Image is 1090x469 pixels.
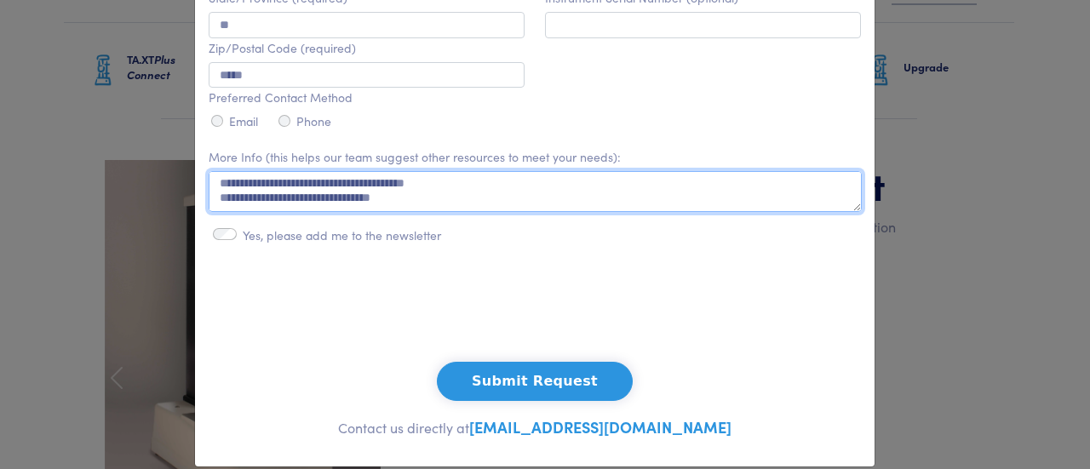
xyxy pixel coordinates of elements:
[437,362,633,401] button: Submit Request
[243,228,441,243] label: Yes, please add me to the newsletter
[209,150,621,164] label: More Info (this helps our team suggest other resources to meet your needs):
[229,114,258,129] label: Email
[405,278,664,345] iframe: reCAPTCHA
[209,90,353,105] label: Preferred Contact Method
[209,415,861,440] p: Contact us directly at
[469,416,731,438] a: [EMAIL_ADDRESS][DOMAIN_NAME]
[296,114,331,129] label: Phone
[209,41,356,55] label: Zip/Postal Code (required)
